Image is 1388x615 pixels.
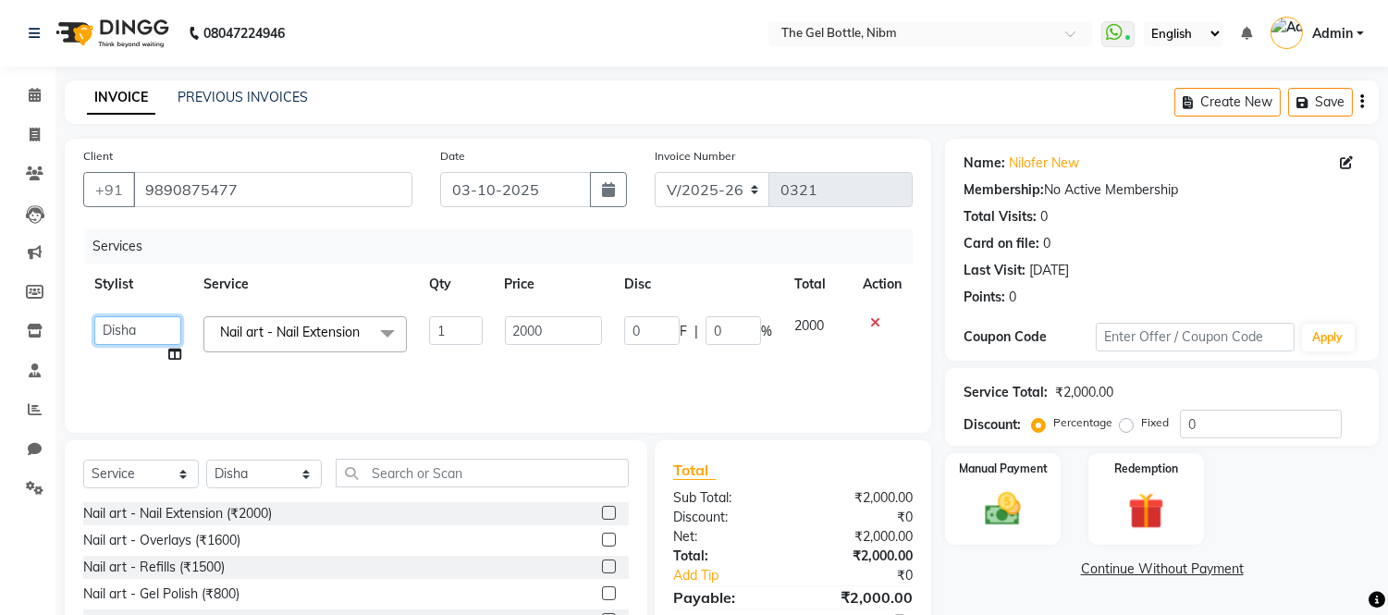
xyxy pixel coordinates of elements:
div: 0 [1040,207,1048,227]
div: Points: [964,288,1005,307]
input: Enter Offer / Coupon Code [1096,323,1294,351]
div: Nail art - Overlays (₹1600) [83,531,240,550]
th: Stylist [83,264,192,305]
div: ₹2,000.00 [1055,383,1113,402]
th: Price [494,264,613,305]
input: Search by Name/Mobile/Email/Code [133,172,412,207]
div: Nail art - Gel Polish (₹800) [83,584,240,604]
label: Invoice Number [655,148,735,165]
div: Nail art - Nail Extension (₹2000) [83,504,272,523]
label: Date [440,148,465,165]
span: % [761,322,772,341]
div: No Active Membership [964,180,1360,200]
span: | [694,322,698,341]
a: Nilofer New [1009,154,1079,173]
div: Total Visits: [964,207,1037,227]
button: +91 [83,172,135,207]
a: INVOICE [87,81,155,115]
div: Total: [659,547,793,566]
img: _gift.svg [1117,488,1175,534]
div: [DATE] [1029,261,1069,280]
div: 0 [1009,288,1016,307]
div: Discount: [964,415,1021,435]
div: ₹0 [793,508,927,527]
div: Payable: [659,586,793,609]
span: F [680,322,687,341]
th: Action [852,264,913,305]
div: ₹0 [816,566,927,585]
label: Client [83,148,113,165]
a: PREVIOUS INVOICES [178,89,308,105]
span: Admin [1312,24,1353,43]
a: Add Tip [659,566,816,585]
span: Total [673,461,716,480]
img: Admin [1271,17,1303,49]
th: Service [192,264,418,305]
b: 08047224946 [203,7,285,59]
div: ₹2,000.00 [793,527,927,547]
div: Last Visit: [964,261,1026,280]
div: Discount: [659,508,793,527]
div: ₹2,000.00 [793,547,927,566]
div: Nail art - Refills (₹1500) [83,558,225,577]
button: Save [1288,88,1353,117]
img: logo [47,7,174,59]
button: Create New [1174,88,1281,117]
a: Continue Without Payment [949,560,1375,579]
div: Service Total: [964,383,1048,402]
div: ₹2,000.00 [793,586,927,609]
th: Qty [418,264,493,305]
div: 0 [1043,234,1050,253]
img: _cash.svg [974,488,1032,530]
label: Redemption [1114,461,1178,477]
div: Net: [659,527,793,547]
label: Manual Payment [959,461,1048,477]
th: Disc [613,264,783,305]
div: ₹2,000.00 [793,488,927,508]
div: Name: [964,154,1005,173]
div: Card on file: [964,234,1039,253]
span: Nail art - Nail Extension [220,324,360,340]
input: Search or Scan [336,459,629,487]
label: Percentage [1053,414,1112,431]
div: Sub Total: [659,488,793,508]
div: Services [85,229,927,264]
button: Apply [1302,324,1355,351]
span: 2000 [794,317,824,334]
div: Coupon Code [964,327,1096,347]
div: Membership: [964,180,1044,200]
th: Total [783,264,852,305]
label: Fixed [1141,414,1169,431]
a: x [360,324,368,340]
